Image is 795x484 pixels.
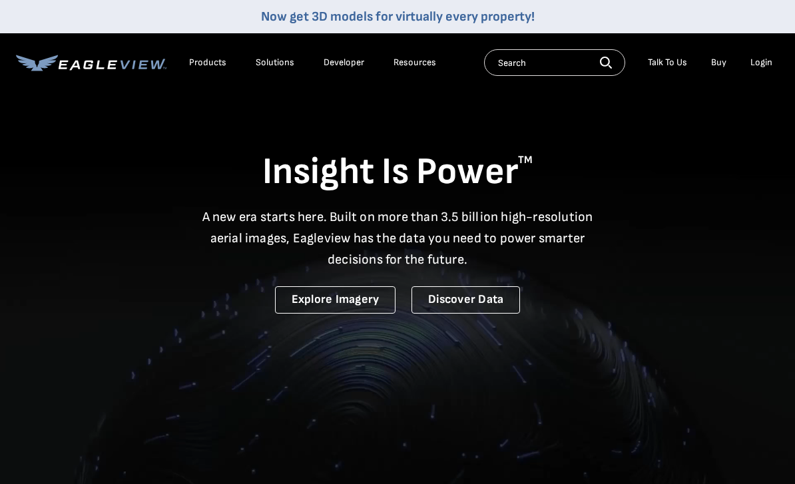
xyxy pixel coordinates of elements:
a: Developer [324,57,364,69]
sup: TM [518,154,533,166]
h1: Insight Is Power [16,149,779,196]
a: Now get 3D models for virtually every property! [261,9,535,25]
a: Discover Data [411,286,520,314]
a: Buy [711,57,726,69]
input: Search [484,49,625,76]
div: Resources [394,57,436,69]
div: Login [750,57,772,69]
p: A new era starts here. Built on more than 3.5 billion high-resolution aerial images, Eagleview ha... [194,206,601,270]
div: Products [189,57,226,69]
div: Talk To Us [648,57,687,69]
a: Explore Imagery [275,286,396,314]
div: Solutions [256,57,294,69]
